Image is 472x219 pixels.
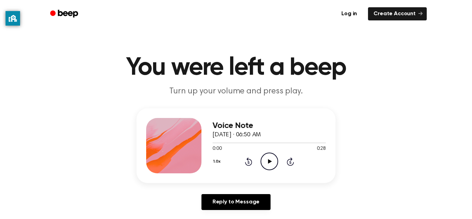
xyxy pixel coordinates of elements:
[368,7,427,20] a: Create Account
[213,156,223,167] button: 1.0x
[103,86,369,97] p: Turn up your volume and press play.
[213,132,261,138] span: [DATE] · 06:50 AM
[45,7,84,21] a: Beep
[213,121,326,130] h3: Voice Note
[213,145,221,153] span: 0:00
[6,11,20,26] button: privacy banner
[334,6,364,22] a: Log in
[317,145,326,153] span: 0:28
[59,55,413,80] h1: You were left a beep
[201,194,271,210] a: Reply to Message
